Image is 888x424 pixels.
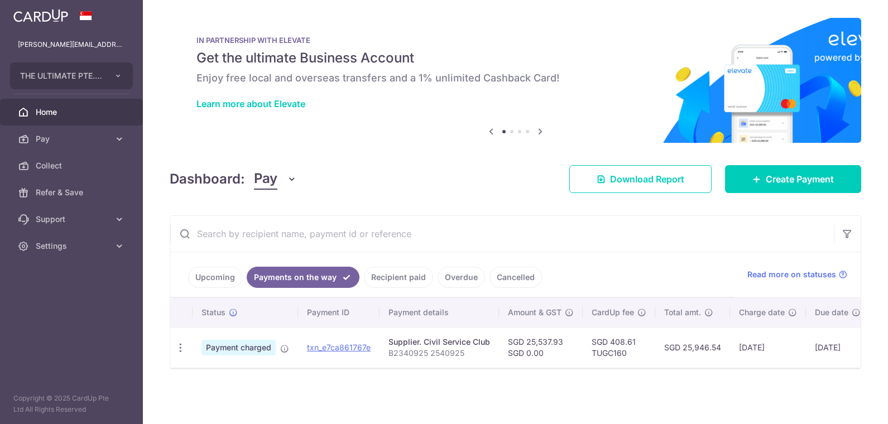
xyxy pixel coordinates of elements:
span: Total amt. [664,307,701,318]
span: Create Payment [766,172,834,186]
button: Pay [254,168,297,190]
span: Download Report [610,172,684,186]
a: Learn more about Elevate [196,98,305,109]
span: Charge date [739,307,785,318]
button: THE ULTIMATE PTE. LTD. [10,62,133,89]
span: Payment charged [201,340,276,355]
span: CardUp fee [592,307,634,318]
input: Search by recipient name, payment id or reference [170,216,834,252]
span: Pay [36,133,109,144]
span: Settings [36,240,109,252]
span: Status [201,307,225,318]
img: Renovation banner [170,18,861,143]
th: Payment details [380,298,499,327]
h4: Dashboard: [170,169,245,189]
a: Download Report [569,165,712,193]
span: Home [36,107,109,118]
span: Pay [254,168,277,190]
h6: Enjoy free local and overseas transfers and a 1% unlimited Cashback Card! [196,71,834,85]
h5: Get the ultimate Business Account [196,49,834,67]
p: [PERSON_NAME][EMAIL_ADDRESS][DOMAIN_NAME] [18,39,125,50]
span: Read more on statuses [747,269,836,280]
a: Recipient paid [364,267,433,288]
img: CardUp [13,9,68,22]
span: Refer & Save [36,187,109,198]
span: THE ULTIMATE PTE. LTD. [20,70,103,81]
td: SGD 25,537.93 SGD 0.00 [499,327,583,368]
a: txn_e7ca861767e [307,343,371,352]
span: Collect [36,160,109,171]
a: Cancelled [489,267,542,288]
a: Upcoming [188,267,242,288]
iframe: Opens a widget where you can find more information [817,391,877,418]
span: Support [36,214,109,225]
td: [DATE] [806,327,870,368]
div: Supplier. Civil Service Club [388,336,490,348]
a: Read more on statuses [747,269,847,280]
td: [DATE] [730,327,806,368]
td: SGD 408.61 TUGC160 [583,327,655,368]
td: SGD 25,946.54 [655,327,730,368]
th: Payment ID [298,298,380,327]
a: Payments on the way [247,267,359,288]
span: Amount & GST [508,307,561,318]
span: Due date [815,307,848,318]
p: IN PARTNERSHIP WITH ELEVATE [196,36,834,45]
a: Create Payment [725,165,861,193]
p: B2340925 2540925 [388,348,490,359]
a: Overdue [438,267,485,288]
